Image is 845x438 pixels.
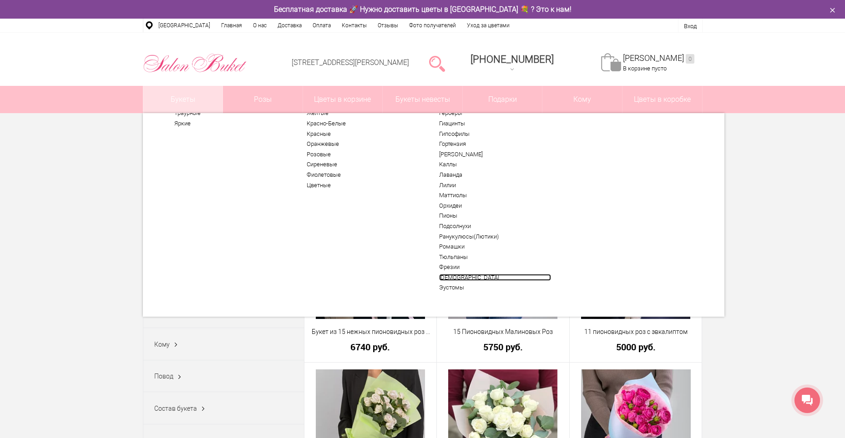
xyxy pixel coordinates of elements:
a: [PERSON_NAME] [439,151,551,158]
a: [PHONE_NUMBER] [465,50,559,76]
a: 6740 руб. [310,342,431,352]
a: Ромашки [439,243,551,250]
a: О нас [248,19,272,32]
a: [STREET_ADDRESS][PERSON_NAME] [292,58,409,67]
a: Каллы [439,161,551,168]
a: Главная [216,19,248,32]
a: Сиреневые [307,161,419,168]
ins: 0 [686,54,694,64]
a: Эустомы [439,284,551,291]
a: Вход [684,23,697,30]
span: В корзине пусто [623,65,667,72]
img: Цветы Нижний Новгород [143,51,247,75]
a: Желтые [307,109,419,117]
a: Траурные [174,109,286,117]
span: Повод [154,373,173,380]
a: Фрезии [439,264,551,271]
a: Букет из 15 нежных пионовидных роз с Эвкалиптом [310,327,431,337]
a: Розовые [307,151,419,158]
a: 11 пионовидных роз с эвкалиптом [576,327,696,337]
a: Цветы в коробке [622,86,702,113]
a: Гипсофилы [439,130,551,138]
a: Красные [307,130,419,138]
a: Фиолетовые [307,171,419,179]
a: [GEOGRAPHIC_DATA] [153,19,216,32]
a: 5000 руб. [576,342,696,352]
a: Подарки [463,86,542,113]
a: Подсолнухи [439,223,551,230]
a: Букеты невесты [383,86,462,113]
a: [PERSON_NAME] [623,53,694,64]
a: Контакты [336,19,372,32]
a: Лаванда [439,171,551,179]
a: Фото получателей [404,19,461,32]
a: Цветы в корзине [303,86,383,113]
a: Отзывы [372,19,404,32]
a: Ранукулюсы(Лютики) [439,233,551,240]
a: Орхидеи [439,202,551,209]
a: 5750 руб. [443,342,563,352]
a: Пионы [439,212,551,219]
span: Состав букета [154,405,197,412]
div: Бесплатная доставка 🚀 Нужно доставить цветы в [GEOGRAPHIC_DATA] 💐 ? Это к нам! [136,5,709,14]
span: [PHONE_NUMBER] [471,54,554,65]
a: [DEMOGRAPHIC_DATA] [439,274,551,281]
a: Тюльпаны [439,254,551,261]
a: Яркие [174,120,286,127]
a: Розы [223,86,303,113]
span: Кому [542,86,622,113]
a: Цветные [307,182,419,189]
a: 15 Пионовидных Малиновых Роз [443,327,563,337]
a: Лилии [439,182,551,189]
a: Оранжевые [307,140,419,148]
a: Маттиолы [439,192,551,199]
a: Уход за цветами [461,19,515,32]
a: Гортензия [439,140,551,148]
a: Доставка [272,19,307,32]
span: Кому [154,341,170,348]
a: Букеты [143,86,223,113]
a: Красно-Белые [307,120,419,127]
a: Герберы [439,109,551,117]
a: Оплата [307,19,336,32]
a: Гиацинты [439,120,551,127]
